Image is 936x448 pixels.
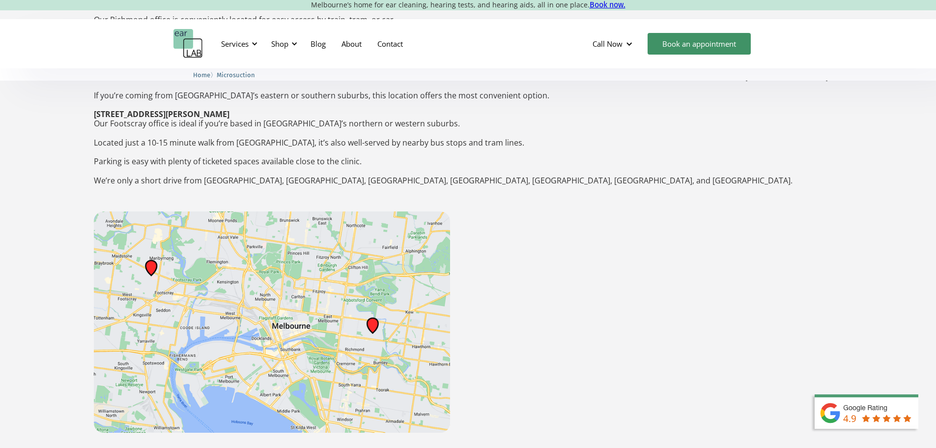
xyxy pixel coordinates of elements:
a: Book an appointment [648,33,751,55]
a: About [334,30,369,58]
div: Services [221,39,249,49]
a: Contact [369,30,411,58]
img: Our Melbourne based ear cleaning clinic [94,211,450,433]
a: Blog [303,30,334,58]
div: Shop [271,39,288,49]
a: home [173,29,203,59]
div: Call Now [593,39,623,49]
strong: [STREET_ADDRESS][PERSON_NAME] [94,109,229,119]
a: Home [193,70,210,79]
div: Call Now [585,29,643,59]
span: Home [193,71,210,79]
span: Microsuction [217,71,255,79]
li: 〉 [193,70,217,80]
div: Shop [265,29,300,59]
a: Microsuction [217,70,255,79]
div: Services [215,29,260,59]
